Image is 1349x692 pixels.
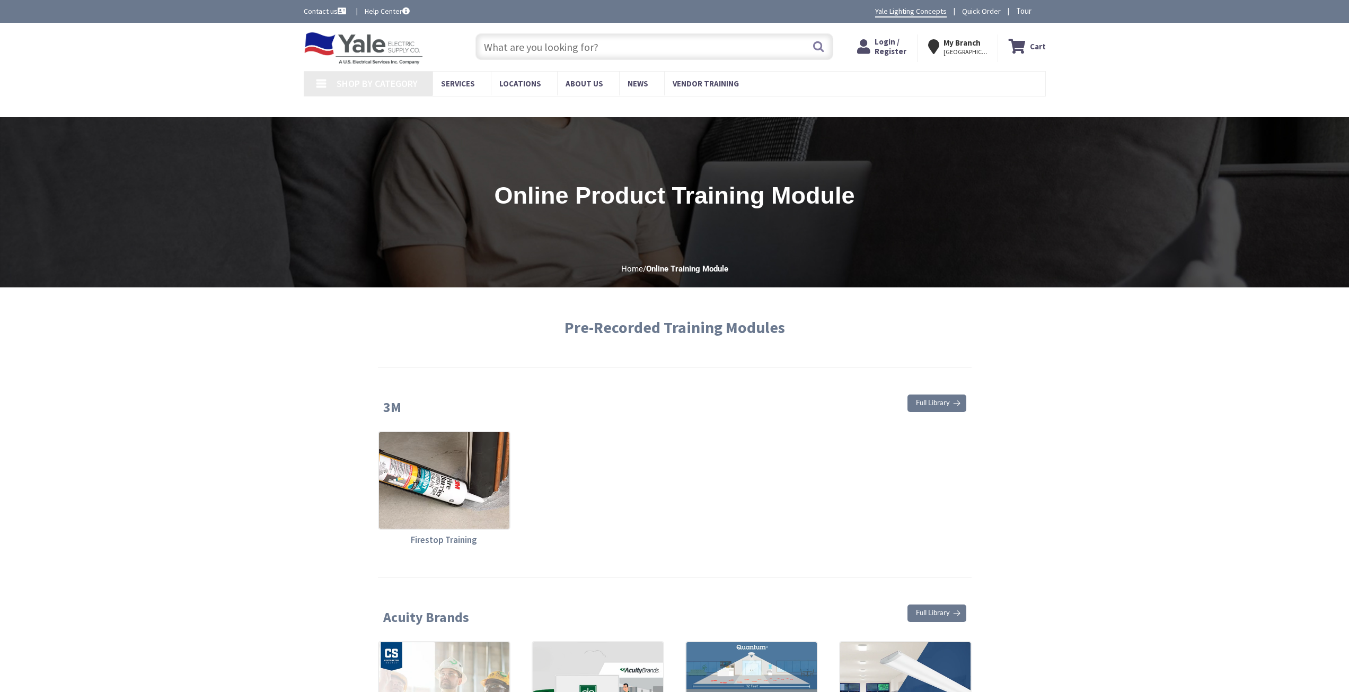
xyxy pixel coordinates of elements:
input: What are you looking for? [475,33,833,60]
h5: Firestop Training [378,535,510,545]
a: Cart [1009,37,1046,56]
span: Full Library [916,609,950,616]
h2: Pre-Recorded Training Modules [378,319,972,335]
span: Services [441,78,475,89]
a: Home [621,264,643,275]
span: [GEOGRAPHIC_DATA], [GEOGRAPHIC_DATA] [944,48,989,56]
span: Login / Register [875,37,906,56]
span: 3M [383,400,401,415]
a: Full Library [907,395,966,412]
a: Full Library [907,605,966,622]
img: Yale Electric Supply Co. [304,32,424,65]
div: My Branch [GEOGRAPHIC_DATA], [GEOGRAPHIC_DATA] [928,37,987,56]
a: Contact us [304,6,348,16]
span: Acuity Brands [383,610,469,625]
strong: Cart [1030,37,1046,56]
a: Login / Register [857,37,906,56]
span: Locations [499,78,541,89]
a: Yale Lighting Concepts [875,6,947,17]
a: Quick Order [962,6,1001,16]
span: About Us [566,78,603,89]
span: News [628,78,648,89]
strong: My Branch [944,38,981,48]
span: Vendor Training [673,78,739,89]
a: Help Center [365,6,410,16]
span: Tour [1016,6,1043,16]
strong: Online Training Module [646,264,728,274]
span: Shop By Category [337,77,418,90]
span: Full Library [916,399,950,406]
